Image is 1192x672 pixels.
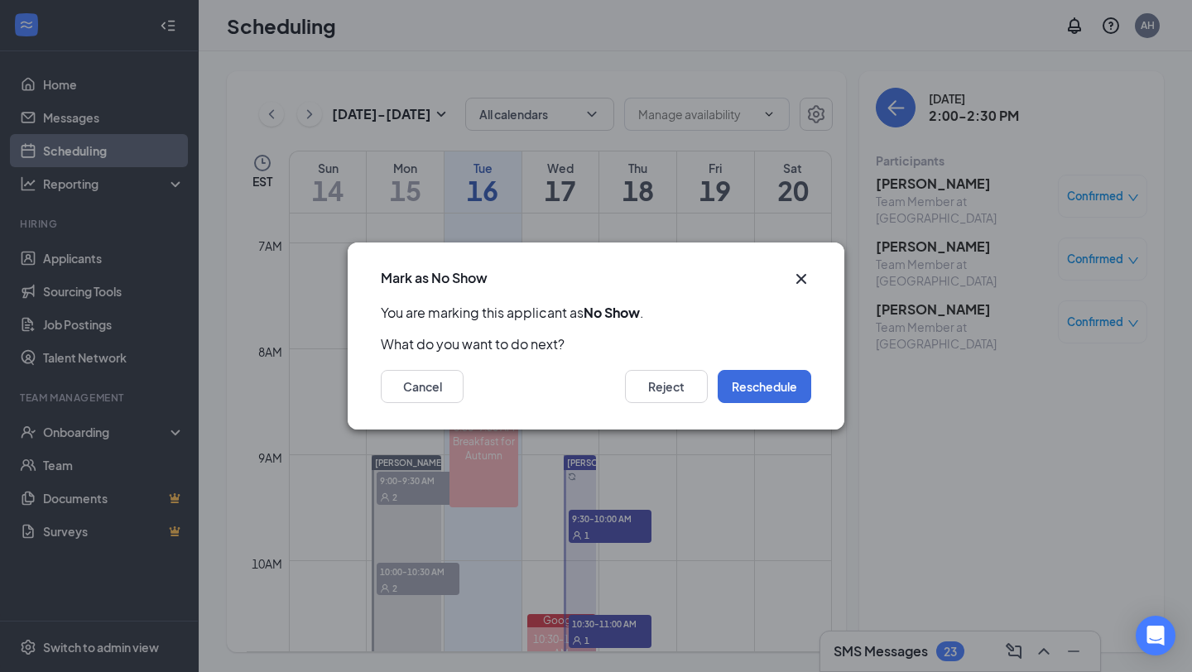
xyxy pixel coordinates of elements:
[625,370,708,403] button: Reject
[791,269,811,289] button: Close
[1136,616,1175,655] div: Open Intercom Messenger
[718,370,811,403] button: Reschedule
[381,370,464,403] button: Cancel
[381,304,811,322] p: You are marking this applicant as .
[381,269,488,287] h3: Mark as No Show
[584,304,640,321] b: No Show
[791,269,811,289] svg: Cross
[381,335,811,353] p: What do you want to do next?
